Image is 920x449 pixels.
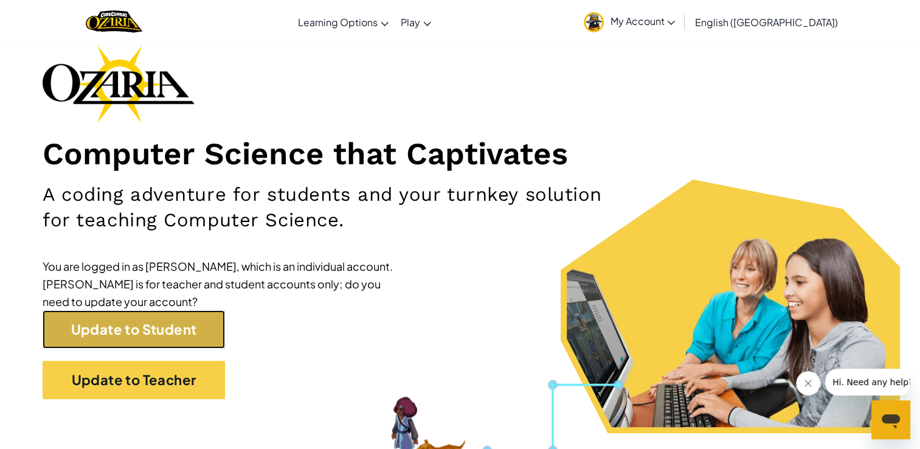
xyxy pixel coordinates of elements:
span: Play [401,16,420,29]
iframe: Close message [796,371,820,395]
img: Home [86,9,142,34]
img: avatar [584,12,604,32]
h2: A coding adventure for students and your turnkey solution for teaching Computer Science. [43,182,602,233]
iframe: Button to launch messaging window [871,400,910,439]
img: Ozaria branding logo [43,45,195,123]
span: Learning Options [298,16,378,29]
iframe: Message from company [825,369,910,395]
span: Hi. Need any help? [7,9,88,18]
div: You are logged in as [PERSON_NAME], which is an individual account. [PERSON_NAME] is for teacher ... [43,257,407,310]
a: Ozaria by CodeCombat logo [86,9,142,34]
span: English ([GEOGRAPHIC_DATA]) [694,16,837,29]
a: My Account [578,2,681,41]
a: Learning Options [292,5,395,38]
a: Update to Student [43,310,225,349]
a: Play [395,5,437,38]
span: My Account [610,15,675,27]
h1: Computer Science that Captivates [43,135,877,173]
a: Update to Teacher [43,361,225,399]
a: English ([GEOGRAPHIC_DATA]) [688,5,843,38]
